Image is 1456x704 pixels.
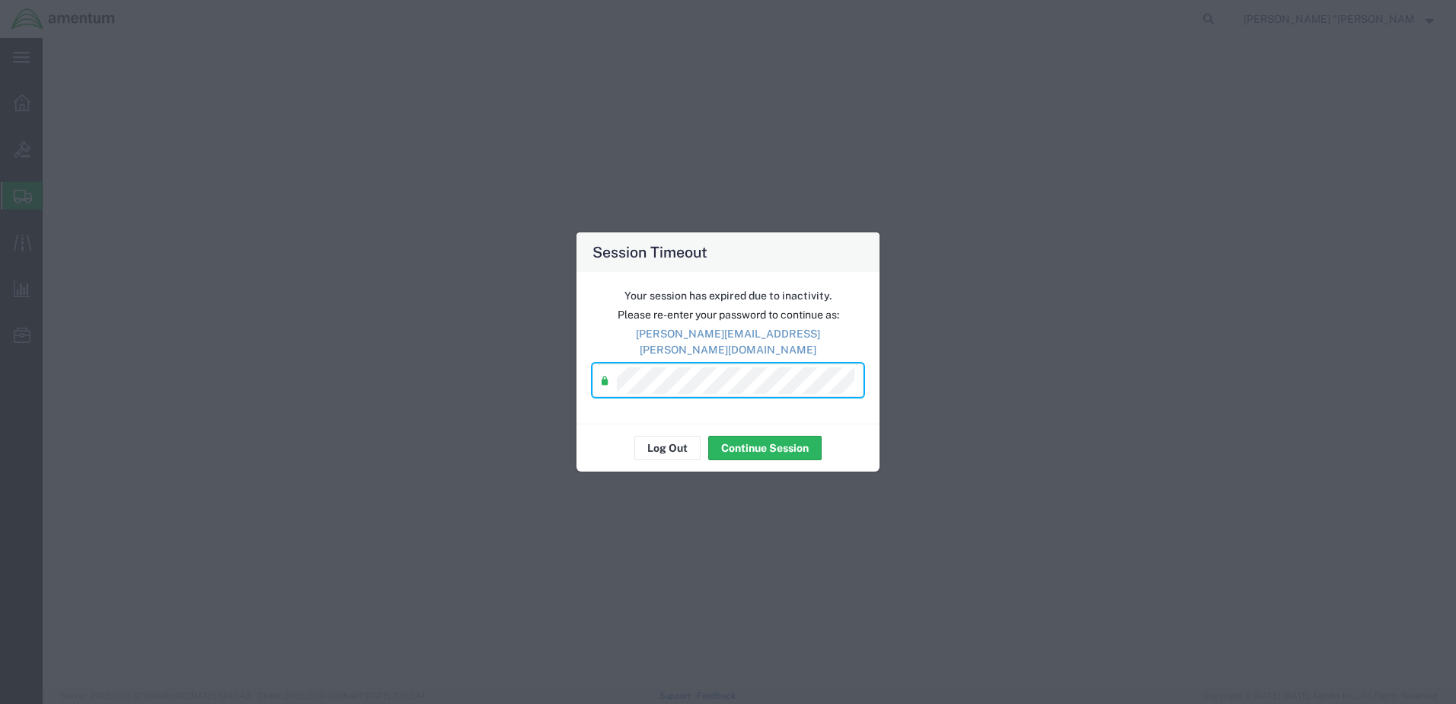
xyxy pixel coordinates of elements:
p: Please re-enter your password to continue as: [592,307,864,323]
button: Continue Session [708,436,822,460]
h4: Session Timeout [592,241,707,263]
p: Your session has expired due to inactivity. [592,288,864,304]
button: Log Out [634,436,701,460]
p: [PERSON_NAME][EMAIL_ADDRESS][PERSON_NAME][DOMAIN_NAME] [592,326,864,358]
